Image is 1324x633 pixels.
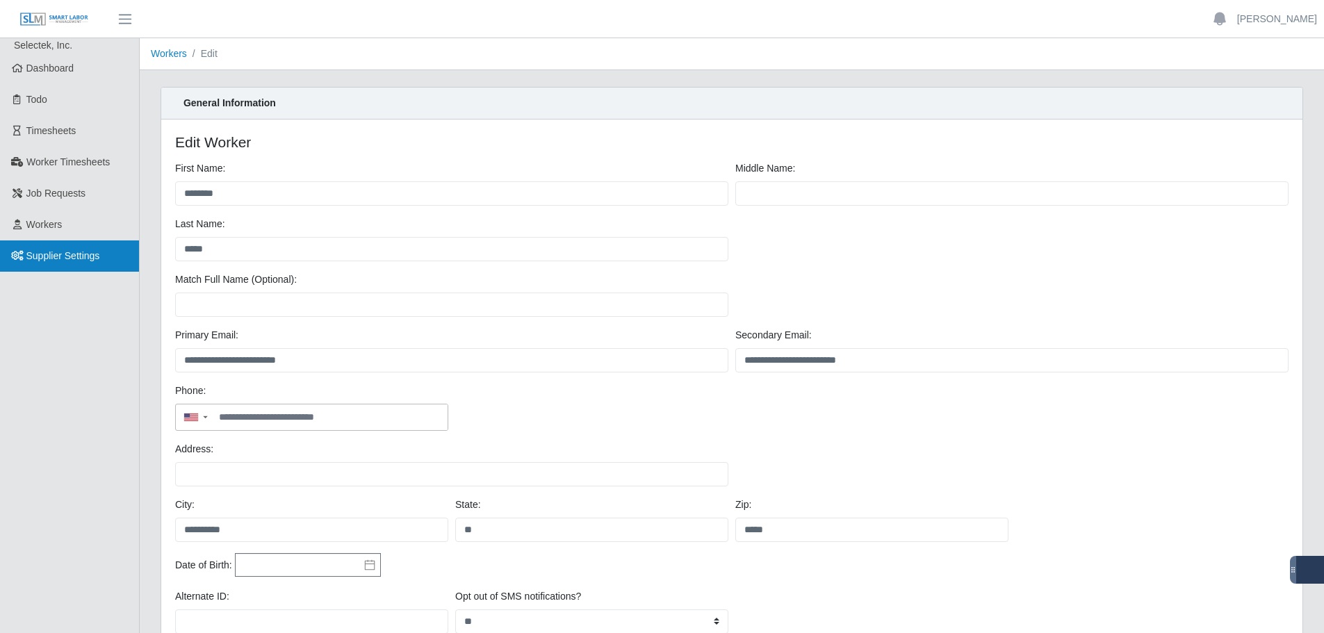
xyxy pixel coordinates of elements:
[14,40,72,51] span: Selectek, Inc.
[183,97,276,108] strong: General Information
[26,250,100,261] span: Supplier Settings
[175,161,225,176] label: First Name:
[735,498,751,512] label: Zip:
[26,188,86,199] span: Job Requests
[187,47,218,61] li: Edit
[26,156,110,167] span: Worker Timesheets
[175,558,232,573] label: Date of Birth:
[175,328,238,343] label: Primary Email:
[455,589,581,604] label: Opt out of SMS notifications?
[151,48,187,59] a: Workers
[26,125,76,136] span: Timesheets
[175,217,225,231] label: Last Name:
[1237,12,1317,26] a: [PERSON_NAME]
[202,414,209,420] span: ▼
[175,589,229,604] label: Alternate ID:
[176,404,214,430] div: Country Code Selector
[455,498,481,512] label: State:
[175,442,213,457] label: Address:
[175,272,297,287] label: Match Full Name (Optional):
[735,161,795,176] label: Middle Name:
[175,498,195,512] label: City:
[175,384,206,398] label: Phone:
[19,12,89,27] img: SLM Logo
[26,63,74,74] span: Dashboard
[735,328,812,343] label: Secondary Email:
[175,133,627,151] h4: Edit Worker
[26,94,47,105] span: Todo
[26,219,63,230] span: Workers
